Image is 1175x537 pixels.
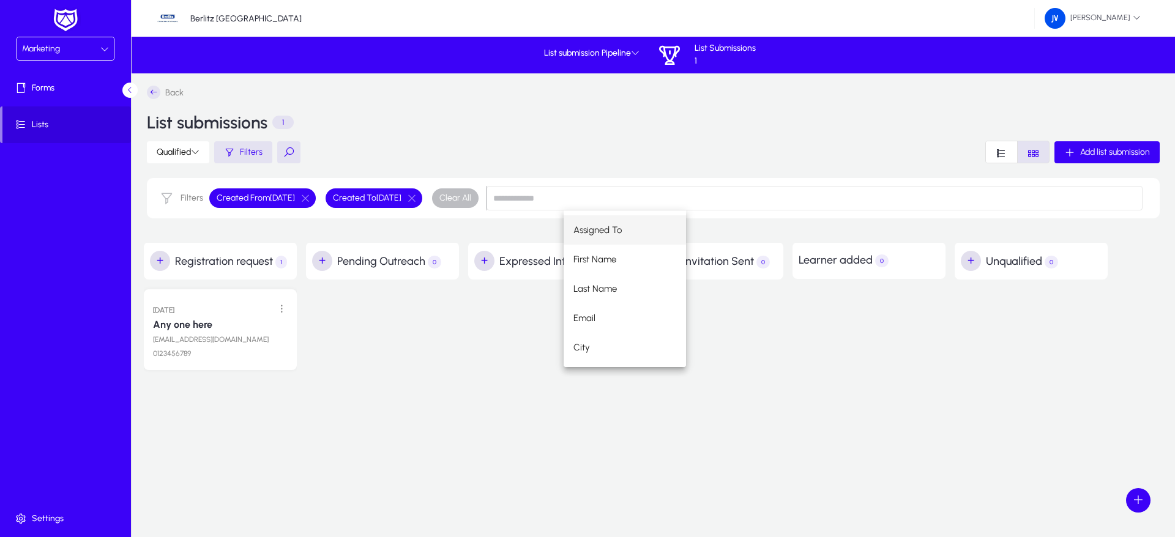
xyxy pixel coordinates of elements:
[2,82,133,94] span: Forms
[695,56,756,67] p: 1
[190,13,302,24] p: Berlitz [GEOGRAPHIC_DATA]
[544,48,640,59] span: List submission Pipeline
[333,192,401,204] span: Created To [DATE]
[1054,141,1160,163] button: Add list submission
[153,335,269,344] p: [EMAIL_ADDRESS][DOMAIN_NAME]
[153,305,174,316] h3: [DATE]
[147,141,209,163] button: Qualified
[147,86,184,99] a: Back
[1045,8,1065,29] img: 161.png
[695,43,756,54] p: List Submissions
[2,513,133,525] span: Settings
[573,340,590,355] span: City
[22,43,60,54] span: Marketing
[2,500,133,537] a: Settings
[150,251,297,271] h2: Registration request
[573,281,617,296] span: Last Name
[2,119,131,131] span: Lists
[539,42,644,64] button: List submission Pipeline
[50,7,81,33] img: white-logo.png
[1035,7,1151,29] button: [PERSON_NAME]
[474,251,621,271] h2: Expressed Interest
[275,256,287,268] span: 1
[573,252,616,267] span: First Name
[153,319,212,330] a: Any one here
[2,70,133,106] a: Forms
[573,223,622,237] span: Assigned To
[1080,147,1150,157] span: Add list submission
[272,116,294,129] p: 1
[439,192,471,204] span: Clear All
[156,7,179,30] img: 34.jpg
[240,147,263,157] span: Filters
[312,251,332,271] button: +
[985,141,1050,163] mat-button-toggle-group: Font Style
[157,147,200,157] span: Qualified
[150,251,170,271] button: +
[214,141,272,163] button: Filters
[1045,8,1141,29] span: [PERSON_NAME]
[573,311,595,325] span: Email
[217,192,295,204] span: Created From [DATE]
[181,193,203,204] label: Filters
[474,251,494,271] button: +
[147,115,267,130] h3: List submissions
[153,349,191,358] p: 0123456789
[428,256,441,268] span: 0
[312,251,459,271] h2: Pending Outreach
